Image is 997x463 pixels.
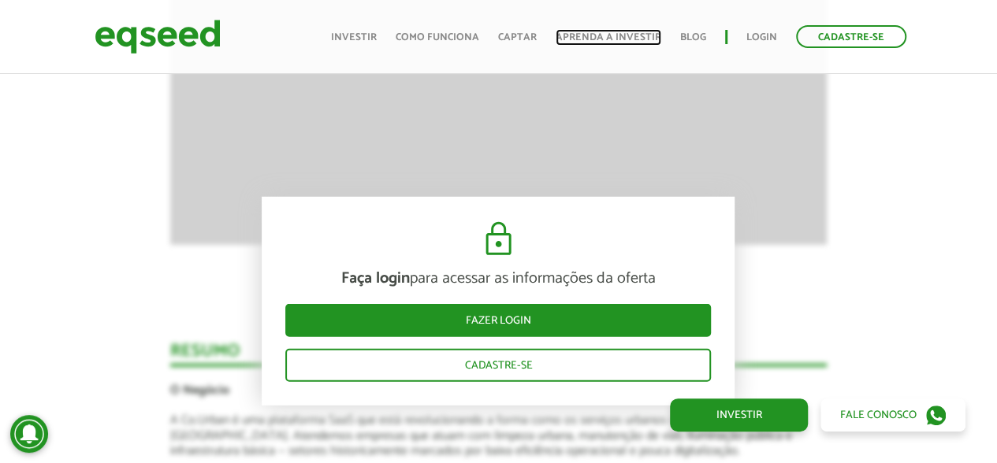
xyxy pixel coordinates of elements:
img: cadeado.svg [479,220,518,258]
a: Blog [680,32,706,43]
a: Investir [670,398,808,432]
img: EqSeed [95,16,221,57]
a: Fale conosco [820,398,965,432]
a: Login [746,32,777,43]
a: Cadastre-se [796,25,906,48]
a: Cadastre-se [285,349,711,382]
strong: Faça login [341,265,410,291]
a: Aprenda a investir [556,32,661,43]
a: Fazer login [285,304,711,337]
a: Investir [331,32,377,43]
a: Captar [498,32,537,43]
p: para acessar as informações da oferta [285,269,711,288]
a: Como funciona [396,32,479,43]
